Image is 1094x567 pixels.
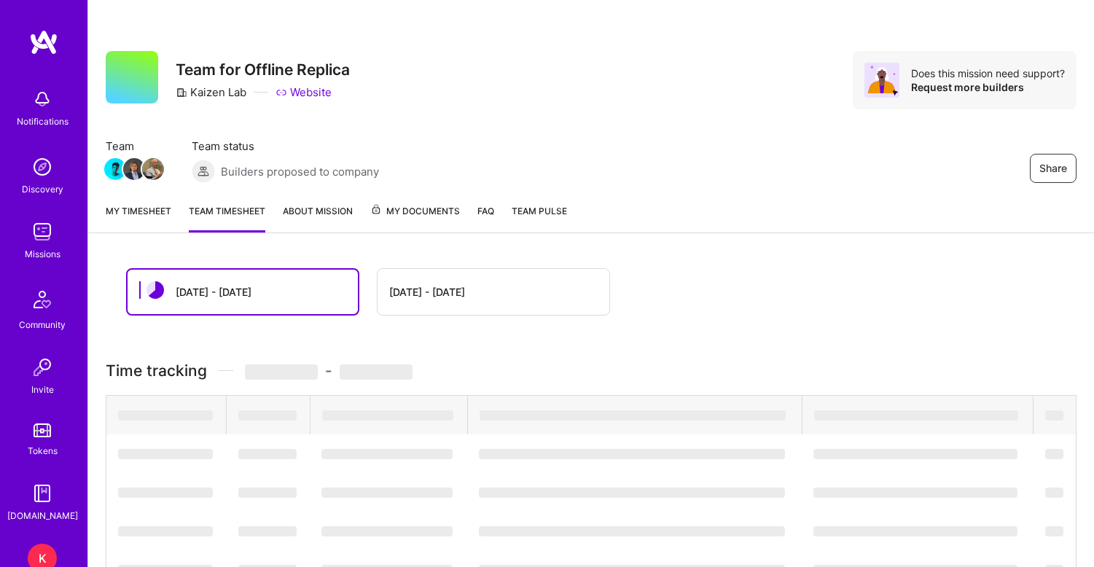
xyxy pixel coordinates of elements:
[31,382,54,397] div: Invite
[25,282,60,317] img: Community
[512,203,567,232] a: Team Pulse
[28,479,57,508] img: guide book
[176,284,251,300] div: [DATE] - [DATE]
[864,63,899,98] img: Avatar
[322,410,453,421] span: ‌
[106,203,171,232] a: My timesheet
[118,526,213,536] span: ‌
[28,443,58,458] div: Tokens
[28,152,57,181] img: discovery
[813,488,1017,498] span: ‌
[25,246,60,262] div: Missions
[245,361,413,380] span: -
[221,164,379,179] span: Builders proposed to company
[29,29,58,55] img: logo
[19,317,66,332] div: Community
[123,158,145,180] img: Team Member Avatar
[814,410,1018,421] span: ‌
[813,449,1017,459] span: ‌
[370,203,460,232] a: My Documents
[22,181,63,197] div: Discovery
[106,157,125,181] a: Team Member Avatar
[477,203,494,232] a: FAQ
[118,488,213,498] span: ‌
[104,158,126,180] img: Team Member Avatar
[276,85,332,100] a: Website
[1045,410,1063,421] span: ‌
[144,157,163,181] a: Team Member Avatar
[238,449,297,459] span: ‌
[106,138,163,154] span: Team
[321,449,453,459] span: ‌
[106,361,1077,380] h3: Time tracking
[1030,154,1077,183] button: Share
[118,449,213,459] span: ‌
[512,206,567,216] span: Team Pulse
[370,203,460,219] span: My Documents
[479,488,785,498] span: ‌
[238,410,297,421] span: ‌
[479,449,785,459] span: ‌
[142,158,164,180] img: Team Member Avatar
[480,410,786,421] span: ‌
[34,423,51,437] img: tokens
[146,281,164,299] img: status icon
[176,60,350,79] h3: Team for Offline Replica
[28,353,57,382] img: Invite
[389,284,465,300] div: [DATE] - [DATE]
[1045,526,1063,536] span: ‌
[1039,161,1067,176] span: Share
[238,526,297,536] span: ‌
[813,526,1017,536] span: ‌
[911,80,1065,94] div: Request more builders
[176,87,187,98] i: icon CompanyGray
[7,508,78,523] div: [DOMAIN_NAME]
[118,410,213,421] span: ‌
[479,526,785,536] span: ‌
[1045,488,1063,498] span: ‌
[28,217,57,246] img: teamwork
[1045,449,1063,459] span: ‌
[245,364,318,380] span: ‌
[340,364,413,380] span: ‌
[283,203,353,232] a: About Mission
[911,66,1065,80] div: Does this mission need support?
[17,114,69,129] div: Notifications
[189,203,265,232] a: Team timesheet
[321,526,453,536] span: ‌
[125,157,144,181] a: Team Member Avatar
[192,160,215,183] img: Builders proposed to company
[28,85,57,114] img: bell
[238,488,297,498] span: ‌
[192,138,379,154] span: Team status
[321,488,453,498] span: ‌
[176,85,246,100] div: Kaizen Lab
